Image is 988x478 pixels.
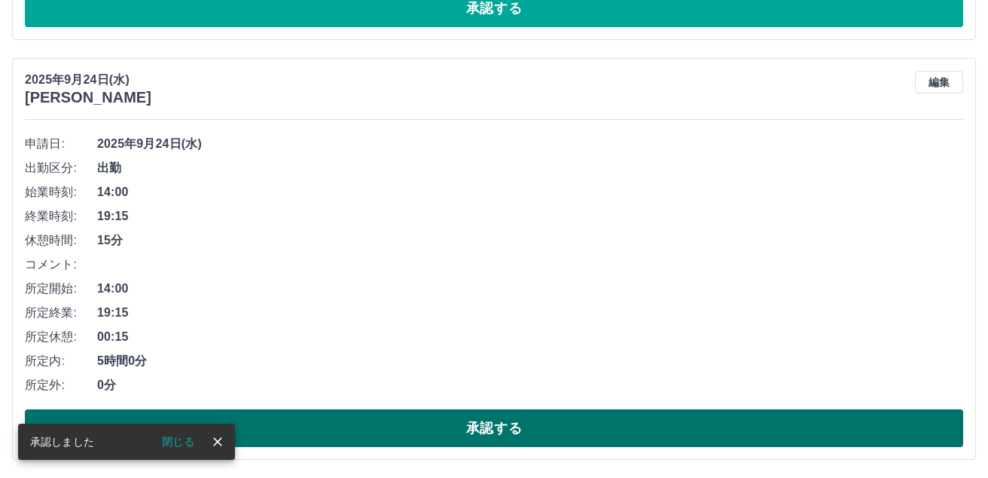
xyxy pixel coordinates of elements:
[25,71,151,89] p: 2025年9月24日(水)
[25,376,97,394] span: 所定外:
[97,304,963,322] span: 19:15
[30,428,94,455] div: 承認しました
[25,328,97,346] span: 所定休憩:
[97,183,963,201] span: 14:00
[97,207,963,225] span: 19:15
[25,409,963,447] button: 承認する
[97,135,963,153] span: 2025年9月24日(水)
[915,71,963,93] button: 編集
[25,256,97,274] span: コメント:
[25,280,97,298] span: 所定開始:
[97,376,963,394] span: 0分
[25,89,151,106] h3: [PERSON_NAME]
[150,431,206,453] button: 閉じる
[97,159,963,177] span: 出勤
[97,231,963,250] span: 15分
[25,352,97,370] span: 所定内:
[97,328,963,346] span: 00:15
[97,352,963,370] span: 5時間0分
[25,304,97,322] span: 所定終業:
[25,231,97,250] span: 休憩時間:
[25,135,97,153] span: 申請日:
[206,431,229,453] button: close
[97,280,963,298] span: 14:00
[25,159,97,177] span: 出勤区分:
[25,207,97,225] span: 終業時刻:
[25,183,97,201] span: 始業時刻:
